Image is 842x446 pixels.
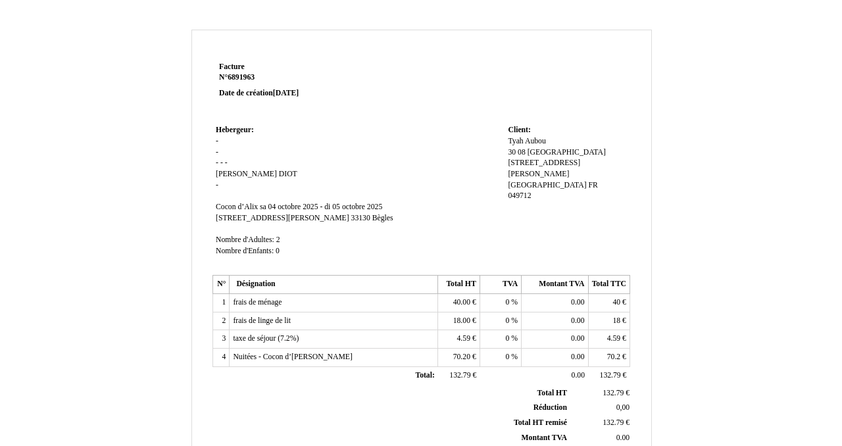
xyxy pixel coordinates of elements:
span: 0.00 [616,434,630,442]
span: 2 [276,235,280,244]
span: - [216,137,218,145]
td: € [588,330,630,349]
td: € [570,416,632,431]
strong: N° [219,72,376,83]
strong: Date de création [219,89,299,97]
span: 0.00 [571,316,584,325]
td: € [438,312,480,330]
span: Total HT remisé [514,418,567,427]
span: Cocon d’Alix [216,203,258,211]
span: Réduction [533,403,567,412]
td: % [480,349,521,367]
td: 2 [213,312,230,330]
span: 132.79 [449,371,470,380]
th: TVA [480,276,521,294]
span: [STREET_ADDRESS][PERSON_NAME] [216,214,349,222]
th: Désignation [230,276,438,294]
span: Client: [508,126,530,134]
span: Total HT [537,389,567,397]
span: 0 [506,316,510,325]
span: - [216,148,218,157]
td: € [438,349,480,367]
span: Nuitées - Cocon d’[PERSON_NAME] [233,353,352,361]
span: 18 [612,316,620,325]
span: frais de ménage [233,298,282,307]
td: € [588,312,630,330]
td: 4 [213,349,230,367]
span: 70.20 [453,353,470,361]
span: - [225,159,228,167]
span: 6891963 [228,73,255,82]
span: 4.59 [457,334,470,343]
span: Aubou [525,137,546,145]
span: Nombre d'Enfants: [216,247,274,255]
span: 0 [276,247,280,255]
span: - [216,181,218,189]
span: sa 04 octobre 2025 - di 05 octobre 2025 [260,203,382,211]
td: 1 [213,294,230,312]
span: 0.00 [571,298,584,307]
span: 0 [506,334,510,343]
td: € [588,294,630,312]
span: 0 [506,298,510,307]
span: [PERSON_NAME] [216,170,277,178]
span: 40 [612,298,620,307]
span: [DATE] [273,89,299,97]
span: 40.00 [453,298,470,307]
span: 18.00 [453,316,470,325]
td: € [438,330,480,349]
th: Total HT [438,276,480,294]
td: % [480,294,521,312]
span: 132.79 [603,418,624,427]
span: - [220,159,223,167]
td: € [570,386,632,401]
td: € [438,366,480,385]
span: Hebergeur: [216,126,254,134]
td: € [588,349,630,367]
span: 0 [506,353,510,361]
span: frais de linge de lit [233,316,291,325]
td: 3 [213,330,230,349]
span: DIOT [279,170,297,178]
span: 132.79 [603,389,624,397]
span: Nombre d'Adultes: [216,235,274,244]
span: Facture [219,62,245,71]
td: % [480,312,521,330]
span: 0.00 [571,353,584,361]
span: 30 08 [GEOGRAPHIC_DATA] [STREET_ADDRESS][PERSON_NAME] [508,148,605,178]
span: Total: [415,371,434,380]
th: N° [213,276,230,294]
span: Bègles [372,214,393,222]
span: [GEOGRAPHIC_DATA] [508,181,586,189]
td: € [588,366,630,385]
span: 0.00 [571,334,584,343]
span: 132.79 [600,371,621,380]
th: Montant TVA [522,276,588,294]
span: taxe de séjour (7.2%) [233,334,299,343]
span: 0.00 [572,371,585,380]
th: Total TTC [588,276,630,294]
span: 049712 [508,191,531,200]
span: Tyah [508,137,523,145]
span: FR [589,181,598,189]
td: % [480,330,521,349]
span: - [216,159,218,167]
span: 70.2 [607,353,620,361]
span: 0,00 [616,403,630,412]
span: 33130 [351,214,370,222]
span: 4.59 [607,334,620,343]
td: € [438,294,480,312]
span: Montant TVA [522,434,567,442]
